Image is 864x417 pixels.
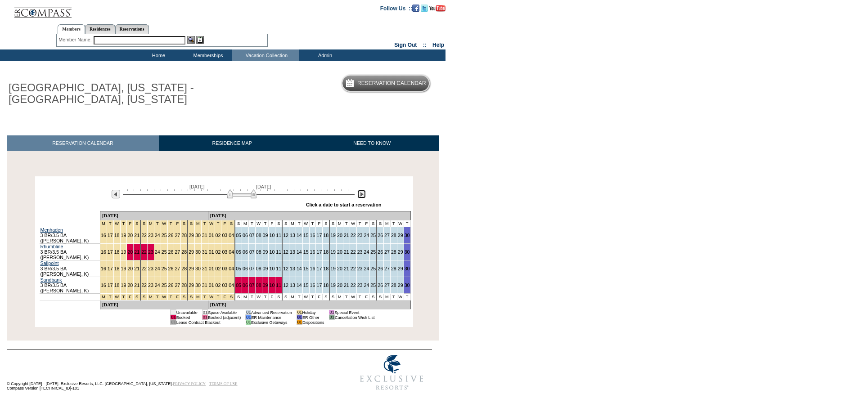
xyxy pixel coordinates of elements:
[390,244,397,260] td: 28
[302,244,309,260] td: 15
[343,260,350,277] td: 21
[161,294,167,300] td: Spring Break Wk 3 2026
[113,244,120,260] td: 18
[384,260,391,277] td: 27
[208,277,215,294] td: 01
[275,227,282,244] td: 11
[127,220,134,227] td: Spring Break Wk 2 2026
[356,220,363,227] td: T
[429,5,445,10] a: Subscribe to our YouTube Channel
[323,220,329,227] td: S
[337,220,343,227] td: M
[147,277,154,294] td: 23
[296,227,302,244] td: 14
[235,227,242,244] td: 05
[127,277,134,294] td: 20
[100,277,107,294] td: 16
[107,227,113,244] td: 17
[309,244,316,260] td: 16
[282,260,289,277] td: 12
[269,282,274,288] a: 10
[113,277,120,294] td: 18
[100,294,107,300] td: Spring Break Wk 2 2026
[127,249,133,255] a: 20
[40,244,100,260] td: 3 BR/3.5 BA ([PERSON_NAME], K)
[296,260,302,277] td: 14
[275,260,282,277] td: 11
[161,260,167,277] td: 25
[282,220,289,227] td: S
[243,282,248,288] a: 06
[262,294,269,300] td: T
[323,227,329,244] td: 18
[195,244,202,260] td: 30
[255,244,262,260] td: 08
[337,227,343,244] td: 20
[269,260,275,277] td: 10
[296,244,302,260] td: 14
[302,277,309,294] td: 15
[208,260,215,277] td: 01
[405,282,410,288] a: 30
[329,277,336,294] td: 19
[397,260,404,277] td: 29
[221,277,228,294] td: 03
[167,227,174,244] td: 26
[363,220,370,227] td: F
[429,5,445,12] img: Subscribe to our YouTube Channel
[343,277,350,294] td: 21
[181,220,188,227] td: Spring Break Wk 3 2026
[195,260,202,277] td: 30
[370,227,377,244] td: 25
[248,227,255,244] td: 07
[174,227,181,244] td: 27
[289,244,296,260] td: 13
[215,277,221,294] td: 02
[188,294,194,300] td: Spring Break Wk 4 2026
[350,220,356,227] td: W
[363,277,370,294] td: 24
[397,227,404,244] td: 29
[343,227,350,244] td: 21
[100,227,107,244] td: 16
[120,277,127,294] td: 19
[299,49,349,61] td: Admin
[161,227,167,244] td: 25
[337,244,343,260] td: 20
[228,294,235,300] td: Spring Break Wk 4 2026
[187,36,195,44] img: View
[262,244,269,260] td: 09
[394,42,417,48] a: Sign Out
[120,220,127,227] td: Spring Break Wk 2 2026
[100,211,208,220] td: [DATE]
[195,220,202,227] td: Spring Break Wk 4 2026
[154,260,161,277] td: 24
[309,227,316,244] td: 16
[221,220,228,227] td: Spring Break Wk 4 2026
[390,260,397,277] td: 28
[357,190,366,198] img: Next
[255,220,262,227] td: W
[256,282,261,288] a: 08
[100,244,107,260] td: 16
[181,277,188,294] td: 28
[182,49,232,61] td: Memberships
[390,227,397,244] td: 28
[228,227,235,244] td: 04
[174,277,181,294] td: 27
[370,277,377,294] td: 25
[167,260,174,277] td: 26
[412,5,419,10] a: Become our fan on Facebook
[302,227,309,244] td: 15
[188,220,194,227] td: Spring Break Wk 4 2026
[432,42,444,48] a: Help
[147,294,154,300] td: Spring Break Wk 3 2026
[384,220,391,227] td: M
[255,227,262,244] td: 08
[248,220,255,227] td: T
[397,244,404,260] td: 29
[262,260,269,277] td: 09
[208,227,215,244] td: 01
[215,220,221,227] td: Spring Break Wk 4 2026
[384,227,391,244] td: 27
